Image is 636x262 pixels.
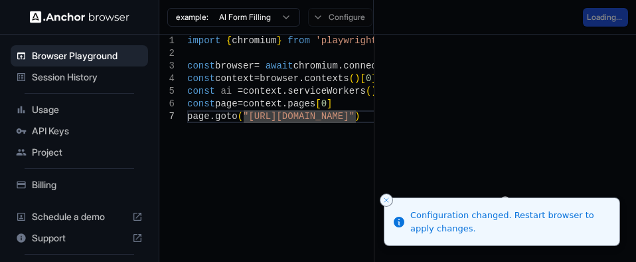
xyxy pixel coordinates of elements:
[215,73,254,84] span: context
[32,70,143,84] span: Session History
[355,73,360,84] span: )
[11,206,148,227] div: Schedule a demo
[304,73,349,84] span: contexts
[11,120,148,142] div: API Keys
[410,209,609,235] div: Configuration changed. Restart browser to apply changes.
[238,111,243,122] span: (
[355,111,360,122] span: )
[293,61,338,71] span: chromium
[371,73,376,84] span: ]
[11,66,148,88] div: Session History
[159,72,175,85] div: 4
[276,35,281,46] span: }
[321,98,327,109] span: 0
[32,146,143,159] span: Project
[220,86,232,96] span: ai
[327,98,332,109] span: ]
[349,111,355,122] span: "
[176,12,208,23] span: example:
[32,178,143,192] span: Billing
[287,35,310,46] span: from
[315,98,321,109] span: [
[187,98,215,109] span: const
[360,73,365,84] span: [
[243,111,349,122] span: "[URL][DOMAIN_NAME]
[159,110,175,123] div: 7
[232,35,276,46] span: chromium
[11,142,148,163] div: Project
[11,174,148,196] div: Billing
[159,85,175,98] div: 5
[11,227,148,249] div: Support
[282,86,287,96] span: .
[30,11,129,23] img: Anchor Logo
[32,103,143,116] span: Usage
[371,86,376,96] span: )
[243,98,282,109] span: context
[187,61,215,71] span: const
[215,111,238,122] span: goto
[187,73,215,84] span: const
[187,86,215,96] span: const
[11,99,148,120] div: Usage
[366,73,371,84] span: 0
[338,61,343,71] span: .
[282,98,287,109] span: .
[32,49,143,63] span: Browser Playground
[366,86,371,96] span: (
[238,98,243,109] span: =
[159,35,175,47] div: 1
[380,194,393,207] button: Close toast
[243,86,282,96] span: context
[159,47,175,60] div: 2
[254,73,260,84] span: =
[32,124,143,138] span: API Keys
[187,111,210,122] span: page
[159,98,175,110] div: 6
[343,61,422,71] span: connectOverCDP
[266,61,293,71] span: await
[187,35,220,46] span: import
[260,73,299,84] span: browser
[226,35,232,46] span: {
[287,98,315,109] span: pages
[210,111,215,122] span: .
[349,73,355,84] span: (
[32,231,127,245] span: Support
[11,45,148,66] div: Browser Playground
[238,86,243,96] span: =
[254,61,260,71] span: =
[159,60,175,72] div: 3
[215,61,254,71] span: browser
[299,73,304,84] span: .
[315,35,382,46] span: 'playwright'
[287,86,366,96] span: serviceWorkers
[32,210,127,223] span: Schedule a demo
[215,98,238,109] span: page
